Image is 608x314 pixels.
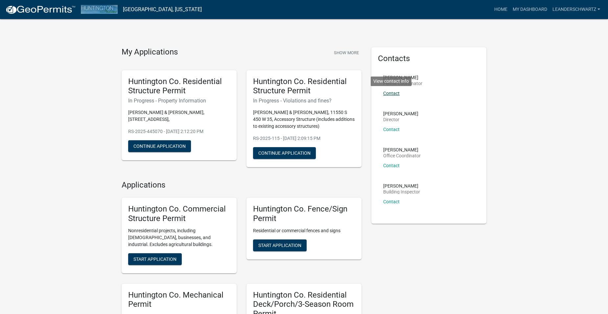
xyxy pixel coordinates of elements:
[128,98,230,104] h6: In Progress - Property Information
[128,128,230,135] p: RS-2025-445070 - [DATE] 2:12:20 PM
[492,3,510,16] a: Home
[510,3,550,16] a: My Dashboard
[253,147,316,159] button: Continue Application
[383,163,400,168] a: Contact
[383,199,400,204] a: Contact
[253,77,355,96] h5: Huntington Co. Residential Structure Permit
[128,204,230,223] h5: Huntington Co. Commercial Structure Permit
[383,127,400,132] a: Contact
[383,117,418,122] p: Director
[253,239,307,251] button: Start Application
[128,253,182,265] button: Start Application
[383,147,421,152] p: [PERSON_NAME]
[383,153,421,158] p: Office Coordinator
[128,77,230,96] h5: Huntington Co. Residential Structure Permit
[253,135,355,142] p: RS-2025-115 - [DATE] 2:09:15 PM
[383,190,420,194] p: Building Inspector
[128,290,230,309] h5: Huntington Co. Mechanical Permit
[383,184,420,188] p: [PERSON_NAME]
[122,180,362,190] h4: Applications
[81,5,118,14] img: Huntington County, Indiana
[128,109,230,123] p: [PERSON_NAME] & [PERSON_NAME], [STREET_ADDRESS],
[253,98,355,104] h6: In Progress - Violations and fines?
[128,227,230,248] p: Nonresidential projects, including [DEMOGRAPHIC_DATA], businesses, and industrial. Excludes agric...
[253,204,355,223] h5: Huntington Co. Fence/Sign Permit
[383,111,418,116] p: [PERSON_NAME]
[123,4,202,15] a: [GEOGRAPHIC_DATA], [US_STATE]
[258,242,301,248] span: Start Application
[550,3,603,16] a: Leanderschwartz
[122,47,178,57] h4: My Applications
[253,109,355,130] p: [PERSON_NAME] & [PERSON_NAME], 11550 S 450 W 35, Accessory Structure (includes additions to exist...
[253,227,355,234] p: Residential or commercial fences and signs
[383,75,422,80] p: [PERSON_NAME]
[128,140,191,152] button: Continue Application
[378,54,480,63] h5: Contacts
[331,47,362,58] button: Show More
[383,91,400,96] a: Contact
[133,256,176,261] span: Start Application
